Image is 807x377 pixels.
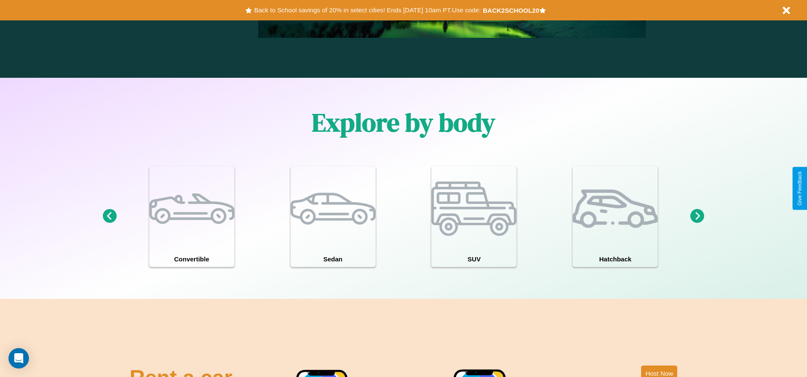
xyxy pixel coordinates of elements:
div: Give Feedback [797,171,803,206]
h4: Sedan [291,251,376,267]
b: BACK2SCHOOL20 [483,7,539,14]
h1: Explore by body [312,105,495,140]
h4: SUV [431,251,516,267]
h4: Hatchback [573,251,658,267]
div: Open Intercom Messenger [9,348,29,368]
h4: Convertible [149,251,234,267]
button: Back to School savings of 20% in select cities! Ends [DATE] 10am PT.Use code: [252,4,482,16]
